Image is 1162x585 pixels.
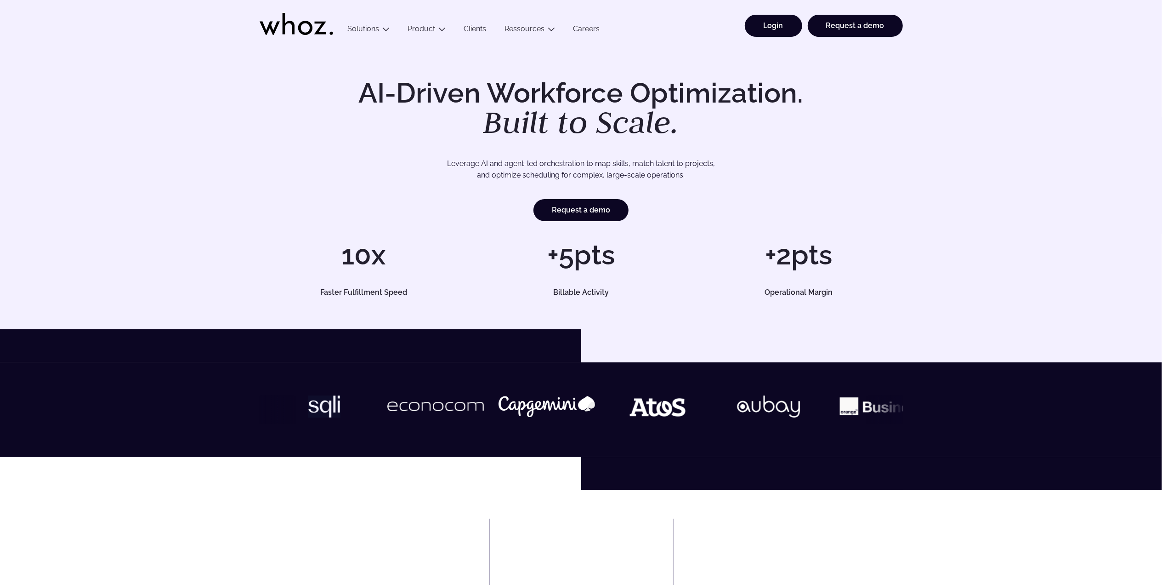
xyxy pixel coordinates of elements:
[694,241,902,269] h1: +2pts
[483,102,679,142] em: Built to Scale.
[339,24,399,37] button: Solutions
[745,15,802,37] a: Login
[808,15,903,37] a: Request a demo
[455,24,496,37] a: Clients
[505,24,545,33] a: Ressources
[1101,524,1149,572] iframe: Chatbot
[270,289,457,296] h5: Faster Fulfillment Speed
[496,24,564,37] button: Ressources
[346,79,816,138] h1: AI-Driven Workforce Optimization.
[533,199,629,221] a: Request a demo
[399,24,455,37] button: Product
[705,289,892,296] h5: Operational Margin
[260,241,468,269] h1: 10x
[477,241,685,269] h1: +5pts
[292,158,871,181] p: Leverage AI and agent-led orchestration to map skills, match talent to projects, and optimize sch...
[487,289,675,296] h5: Billable Activity
[408,24,436,33] a: Product
[564,24,609,37] a: Careers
